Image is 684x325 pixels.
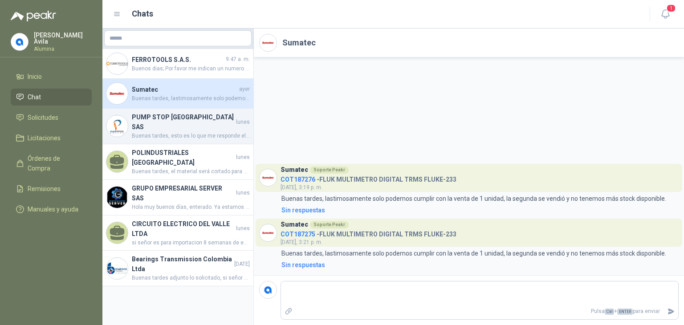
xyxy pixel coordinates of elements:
a: Sin respuestas [280,260,679,270]
div: Sin respuestas [281,260,325,270]
img: Company Logo [106,115,128,137]
a: Manuales y ayuda [11,201,92,218]
span: lunes [236,118,250,126]
span: Chat [28,92,41,102]
img: Company Logo [106,258,128,279]
h3: Sumatec [281,167,308,172]
span: Solicitudes [28,113,58,122]
button: 1 [657,6,673,22]
img: Company Logo [106,53,128,74]
h4: FERROTOOLS S.A.S. [132,55,224,65]
h4: Sumatec [132,85,237,94]
h4: POLINDUSTRIALES [GEOGRAPHIC_DATA] [132,148,234,167]
div: Soporte Peakr [310,167,349,174]
span: Buenas tardes, esto es lo que me responde el area de mantenimiento con respecto a esta solcitud: ... [132,132,250,140]
span: Buenas tardes, el material será cortado para hacer piezas que sostengan los perfiles de aluminio ... [132,167,250,176]
a: CIRCUITO ELECTRICO DEL VALLE LTDAlunessi señor es para importacion 8 semanas de entrega [102,215,253,251]
img: Company Logo [260,34,277,51]
img: Company Logo [106,83,128,104]
img: Company Logo [11,33,28,50]
p: Alumina [34,46,92,52]
a: Company LogoFERROTOOLS S.A.S.9:47 a. m.Buenos dias; Por favor me indican un numero donde me pueda... [102,49,253,79]
span: COT187275 [281,231,315,238]
a: Órdenes de Compra [11,150,92,177]
span: lunes [236,189,250,197]
img: Company Logo [260,281,277,298]
p: Buenas tardes, lastimosamente solo podemos cumplir con la venta de 1 unidad, la segunda se vendió... [281,194,666,203]
a: Chat [11,89,92,106]
a: POLINDUSTRIALES [GEOGRAPHIC_DATA]lunesBuenas tardes, el material será cortado para hacer piezas q... [102,144,253,180]
p: Buenas tardes, lastimosamente solo podemos cumplir con la venta de 1 unidad, la segunda se vendió... [281,248,666,258]
span: Órdenes de Compra [28,154,83,173]
a: Solicitudes [11,109,92,126]
h1: Chats [132,8,153,20]
span: Licitaciones [28,133,61,143]
h4: - FLUK MULTIMETRO DIGITAL TRMS FLUKE-233 [281,174,456,182]
a: Company LogoPUMP STOP [GEOGRAPHIC_DATA] SASlunesBuenas tardes, esto es lo que me responde el area... [102,109,253,144]
img: Company Logo [260,169,277,186]
span: Buenas tardes, lastimosamente solo podemos cumplir con la venta de 1 unidad, la segunda se vendió... [132,94,250,103]
a: Sin respuestas [280,205,679,215]
h4: PUMP STOP [GEOGRAPHIC_DATA] SAS [132,112,234,132]
img: Company Logo [106,187,128,208]
button: Enviar [664,304,678,319]
span: 1 [666,4,676,12]
span: Buenos dias; Por favor me indican un numero donde me pueda ocmunicar con ustedes, para validar al... [132,65,250,73]
span: [DATE] [234,260,250,268]
a: Company LogoSumatecayerBuenas tardes, lastimosamente solo podemos cumplir con la venta de 1 unida... [102,79,253,109]
div: Sin respuestas [281,205,325,215]
span: Manuales y ayuda [28,204,78,214]
span: Buenas tardes adjunto lo solicitado, si señor si se asumen fletes Gracias por contar con nosotros. [132,274,250,282]
h4: Bearings Transmission Colombia Ltda [132,254,232,274]
p: Pulsa + para enviar [296,304,664,319]
div: Soporte Peakr [310,221,349,228]
a: Company LogoGRUPO EMPRESARIAL SERVER SASlunesHola muy buenos días, enterado. Ya estamos gestionan... [102,180,253,215]
h4: CIRCUITO ELECTRICO DEL VALLE LTDA [132,219,234,239]
span: Remisiones [28,184,61,194]
p: [PERSON_NAME] Avila [34,32,92,45]
span: lunes [236,153,250,162]
span: si señor es para importacion 8 semanas de entrega [132,239,250,247]
img: Company Logo [260,224,277,241]
label: Adjuntar archivos [281,304,296,319]
h3: Sumatec [281,222,308,227]
span: ENTER [617,309,633,315]
h2: Sumatec [282,37,316,49]
span: [DATE], 3:19 p. m. [281,184,322,191]
span: COT187276 [281,176,315,183]
span: Hola muy buenos días, enterado. Ya estamos gestionando para hacer la entrega lo mas pronto posibl... [132,203,250,211]
span: ayer [239,85,250,93]
span: lunes [236,224,250,233]
a: Remisiones [11,180,92,197]
img: Logo peakr [11,11,56,21]
span: 9:47 a. m. [226,55,250,64]
span: [DATE], 3:21 p. m. [281,239,322,245]
h4: GRUPO EMPRESARIAL SERVER SAS [132,183,234,203]
h4: - FLUK MULTIMETRO DIGITAL TRMS FLUKE-233 [281,228,456,237]
a: Inicio [11,68,92,85]
span: Inicio [28,72,42,81]
a: Licitaciones [11,130,92,146]
span: Ctrl [605,309,614,315]
a: Company LogoBearings Transmission Colombia Ltda[DATE]Buenas tardes adjunto lo solicitado, si seño... [102,251,253,286]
